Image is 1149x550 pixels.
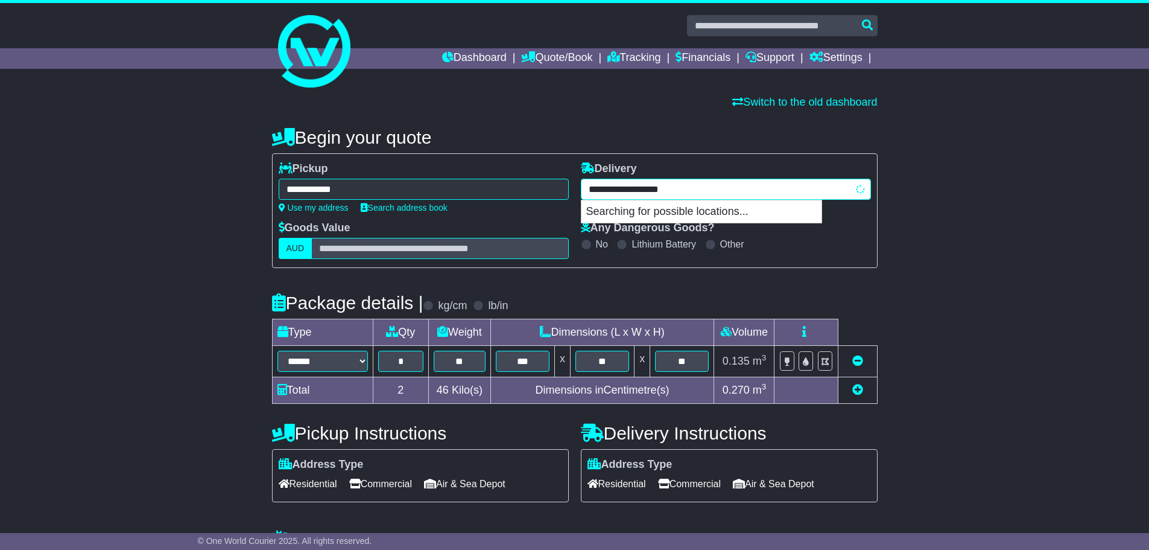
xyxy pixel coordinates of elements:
[809,48,863,69] a: Settings
[272,423,569,443] h4: Pickup Instructions
[852,355,863,367] a: Remove this item
[631,238,696,250] label: Lithium Battery
[732,96,877,108] a: Switch to the old dashboard
[720,238,744,250] label: Other
[581,200,821,223] p: Searching for possible locations...
[554,346,570,377] td: x
[272,319,373,346] td: Type
[490,319,714,346] td: Dimensions (L x W x H)
[762,353,767,362] sup: 3
[581,222,715,235] label: Any Dangerous Goods?
[373,319,429,346] td: Qty
[714,319,774,346] td: Volume
[723,384,750,396] span: 0.270
[429,319,491,346] td: Weight
[272,529,878,549] h4: Warranty & Insurance
[490,377,714,404] td: Dimensions in Centimetre(s)
[279,222,350,235] label: Goods Value
[635,346,650,377] td: x
[279,238,312,259] label: AUD
[587,475,646,493] span: Residential
[198,536,372,546] span: © One World Courier 2025. All rights reserved.
[279,475,337,493] span: Residential
[596,238,608,250] label: No
[745,48,794,69] a: Support
[442,48,507,69] a: Dashboard
[272,377,373,404] td: Total
[279,458,364,472] label: Address Type
[852,384,863,396] a: Add new item
[424,475,505,493] span: Air & Sea Depot
[279,162,328,176] label: Pickup
[521,48,592,69] a: Quote/Book
[587,458,673,472] label: Address Type
[279,203,349,213] a: Use my address
[488,299,508,313] label: lb/in
[762,382,767,391] sup: 3
[753,384,767,396] span: m
[349,475,412,493] span: Commercial
[272,293,423,313] h4: Package details |
[373,377,429,404] td: 2
[676,48,730,69] a: Financials
[361,203,448,213] a: Search address book
[272,127,878,147] h4: Begin your quote
[753,355,767,367] span: m
[429,377,491,404] td: Kilo(s)
[581,162,637,176] label: Delivery
[723,355,750,367] span: 0.135
[437,384,449,396] span: 46
[581,423,878,443] h4: Delivery Instructions
[658,475,721,493] span: Commercial
[438,299,467,313] label: kg/cm
[733,475,814,493] span: Air & Sea Depot
[607,48,660,69] a: Tracking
